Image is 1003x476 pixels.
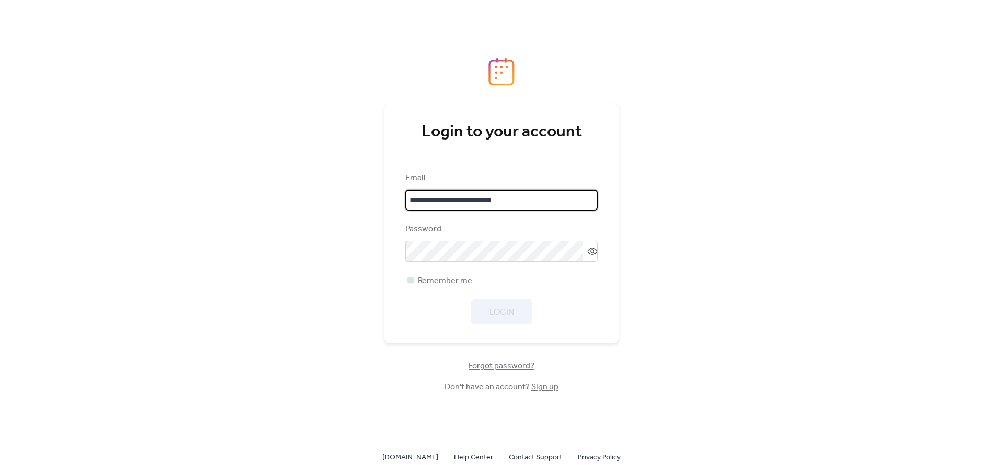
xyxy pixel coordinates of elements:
div: Login to your account [405,122,598,143]
span: Contact Support [509,451,562,464]
div: Email [405,172,596,184]
a: Privacy Policy [578,450,621,463]
span: Don't have an account? [445,381,558,393]
span: Help Center [454,451,493,464]
img: logo [488,57,515,86]
a: [DOMAIN_NAME] [382,450,438,463]
a: Contact Support [509,450,562,463]
span: Privacy Policy [578,451,621,464]
span: Forgot password? [469,360,534,373]
a: Sign up [531,379,558,395]
div: Password [405,223,596,236]
span: [DOMAIN_NAME] [382,451,438,464]
a: Help Center [454,450,493,463]
a: Forgot password? [469,363,534,369]
span: Remember me [418,275,472,287]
